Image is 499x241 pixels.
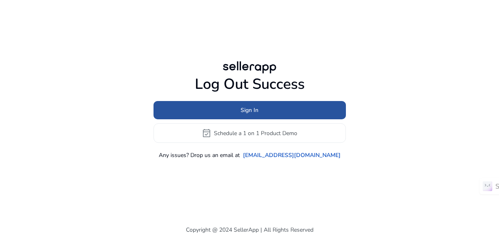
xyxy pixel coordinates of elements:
[159,151,240,159] p: Any issues? Drop us an email at
[154,75,346,93] h1: Log Out Success
[241,106,258,114] span: Sign In
[154,123,346,143] button: event_availableSchedule a 1 on 1 Product Demo
[202,128,211,138] span: event_available
[243,151,341,159] a: [EMAIL_ADDRESS][DOMAIN_NAME]
[154,101,346,119] button: Sign In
